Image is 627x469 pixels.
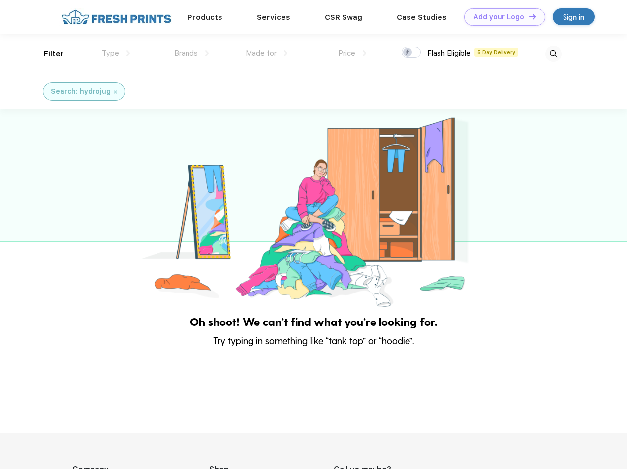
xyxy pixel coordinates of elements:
[114,90,117,94] img: filter_cancel.svg
[102,49,119,58] span: Type
[529,14,536,19] img: DT
[174,49,198,58] span: Brands
[338,49,355,58] span: Price
[545,46,562,62] img: desktop_search.svg
[284,50,287,56] img: dropdown.png
[126,50,130,56] img: dropdown.png
[563,11,584,23] div: Sign in
[553,8,595,25] a: Sign in
[474,48,518,57] span: 5 Day Delivery
[205,50,209,56] img: dropdown.png
[427,49,470,58] span: Flash Eligible
[188,13,222,22] a: Products
[51,87,111,97] div: Search: hydrojug
[473,13,524,21] div: Add your Logo
[246,49,277,58] span: Made for
[363,50,366,56] img: dropdown.png
[59,8,174,26] img: fo%20logo%202.webp
[44,48,64,59] div: Filter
